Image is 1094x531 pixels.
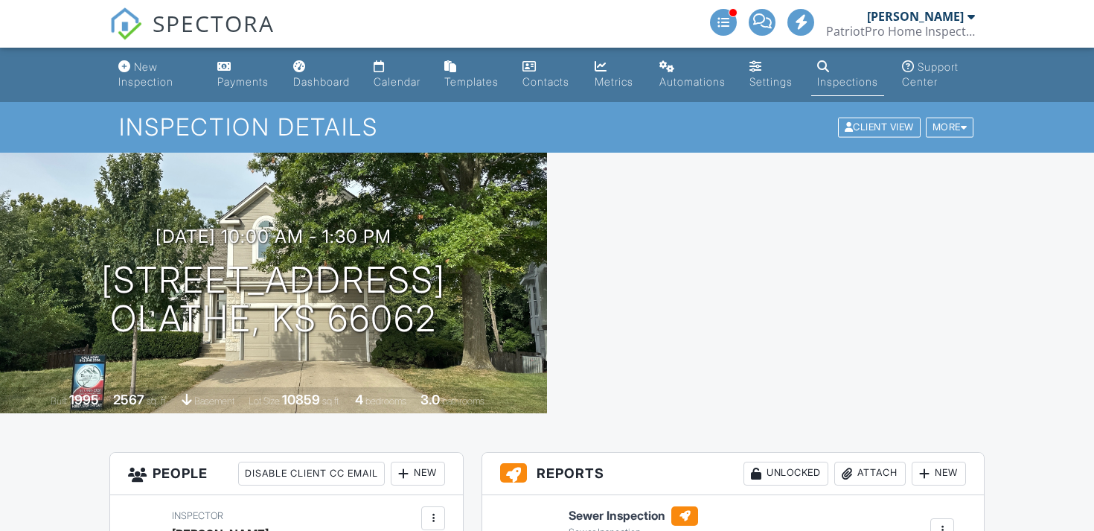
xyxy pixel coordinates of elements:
[374,75,420,88] div: Calendar
[595,75,633,88] div: Metrics
[438,54,505,96] a: Templates
[211,54,275,96] a: Payments
[522,75,569,88] div: Contacts
[817,75,878,88] div: Inspections
[834,462,906,486] div: Attach
[482,453,984,495] h3: Reports
[110,453,463,495] h3: People
[867,9,964,24] div: [PERSON_NAME]
[156,226,391,247] h3: [DATE] 10:00 am - 1:30 pm
[749,75,793,88] div: Settings
[912,462,966,486] div: New
[837,121,924,132] a: Client View
[811,54,884,96] a: Inspections
[69,392,99,407] div: 1995
[826,24,975,39] div: PatriotPro Home Inspections LLC
[282,392,320,407] div: 10859
[322,395,341,407] span: sq.ft.
[109,7,142,40] img: The Best Home Inspection Software - Spectora
[902,60,959,88] div: Support Center
[442,395,484,407] span: bathrooms
[51,395,67,407] span: Built
[249,395,280,407] span: Lot Size
[444,75,499,88] div: Templates
[569,506,698,526] h6: Sewer Inspection
[516,54,577,96] a: Contacts
[217,75,269,88] div: Payments
[112,54,199,96] a: New Inspection
[153,7,275,39] span: SPECTORA
[838,118,921,138] div: Client View
[119,114,975,140] h1: Inspection Details
[743,462,828,486] div: Unlocked
[653,54,732,96] a: Automations (Advanced)
[368,54,426,96] a: Calendar
[659,75,726,88] div: Automations
[391,462,445,486] div: New
[118,60,173,88] div: New Inspection
[589,54,642,96] a: Metrics
[365,395,406,407] span: bedrooms
[926,118,974,138] div: More
[194,395,234,407] span: basement
[238,462,385,486] div: Disable Client CC Email
[293,75,350,88] div: Dashboard
[355,392,363,407] div: 4
[420,392,440,407] div: 3.0
[113,392,144,407] div: 2567
[172,510,223,521] span: Inspector
[896,54,982,96] a: Support Center
[287,54,356,96] a: Dashboard
[101,261,446,340] h1: [STREET_ADDRESS] Olathe, KS 66062
[109,20,275,51] a: SPECTORA
[743,54,800,96] a: Settings
[147,395,167,407] span: sq. ft.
